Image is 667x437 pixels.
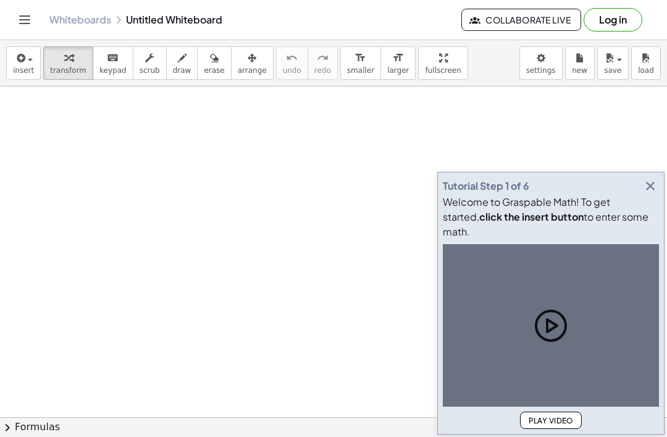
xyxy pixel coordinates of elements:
[197,46,231,80] button: erase
[392,51,404,66] i: format_size
[317,51,329,66] i: redo
[519,46,563,80] button: settings
[283,66,301,75] span: undo
[638,66,654,75] span: load
[99,66,127,75] span: keypad
[13,66,34,75] span: insert
[443,179,529,193] div: Tutorial Step 1 of 6
[6,46,41,80] button: insert
[50,66,86,75] span: transform
[425,66,461,75] span: fullscreen
[443,195,659,239] div: Welcome to Graspable Math! To get started, to enter some math.
[93,46,133,80] button: keyboardkeypad
[572,66,587,75] span: new
[479,210,584,223] b: click the insert button
[520,412,582,429] button: Play Video
[528,416,574,425] span: Play Video
[380,46,416,80] button: format_sizelarger
[314,66,331,75] span: redo
[166,46,198,80] button: draw
[204,66,224,75] span: erase
[472,14,571,25] span: Collaborate Live
[418,46,468,80] button: fullscreen
[340,46,381,80] button: format_sizesmaller
[140,66,160,75] span: scrub
[133,46,167,80] button: scrub
[584,8,642,32] button: Log in
[286,51,298,66] i: undo
[15,10,35,30] button: Toggle navigation
[461,9,581,31] button: Collaborate Live
[526,66,556,75] span: settings
[276,46,308,80] button: undoundo
[308,46,338,80] button: redoredo
[107,51,119,66] i: keyboard
[49,14,111,26] a: Whiteboards
[347,66,374,75] span: smaller
[604,66,621,75] span: save
[354,51,366,66] i: format_size
[597,46,629,80] button: save
[387,66,409,75] span: larger
[631,46,661,80] button: load
[238,66,267,75] span: arrange
[43,46,93,80] button: transform
[565,46,595,80] button: new
[231,46,274,80] button: arrange
[173,66,191,75] span: draw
